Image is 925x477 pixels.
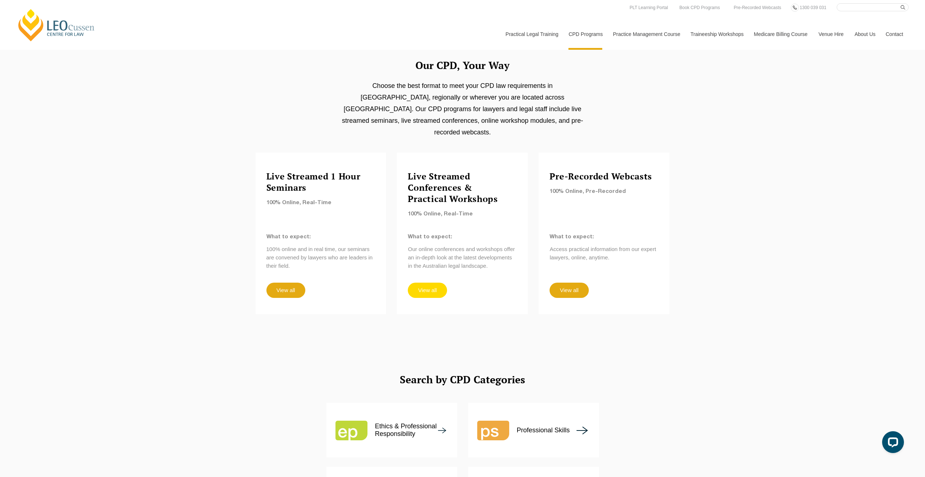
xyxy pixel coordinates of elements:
[550,283,588,298] a: View all
[685,19,748,50] a: Traineeship Workshops
[438,428,446,433] img: arrow
[576,427,588,434] img: arrow
[408,283,447,298] a: View all
[880,19,909,50] a: Contact
[550,187,659,196] p: 100% Online, Pre-Recorded
[732,4,783,12] a: Pre-Recorded Webcasts
[335,414,367,446] img: EP@2x.png
[266,171,375,193] h4: Live Streamed 1 Hour Seminars
[326,403,457,457] a: Ethics & Professional Responsibility arrow
[550,171,659,182] h4: Pre-Recorded Webcasts
[800,5,826,10] span: 1300 039 031
[468,403,599,457] a: Professional Skills arrow
[798,4,828,12] a: 1300 039 031
[266,233,375,241] p: What to expect:
[16,8,97,42] a: [PERSON_NAME] Centre for Law
[408,233,517,241] p: What to expect:
[266,199,375,207] p: 100% Online, Real-Time
[375,423,438,438] p: Ethics & Professional Responsibility
[408,245,517,270] p: Our online conferences and workshops offer an in-depth look at the latest developments in the Aus...
[608,19,685,50] a: Practice Management Course
[563,19,607,50] a: CPD Programs
[266,283,305,298] a: View all
[849,19,880,50] a: About Us
[408,210,517,218] p: 100% Online, Real-Time
[500,19,563,50] a: Practical Legal Training
[256,371,670,388] h2: Search by CPD Categories
[677,4,721,12] a: Book CPD Programs
[517,427,570,434] p: Professional Skills
[876,428,907,459] iframe: LiveChat chat widget
[628,4,670,12] a: PLT Learning Portal
[477,414,509,446] img: PS@2x.png
[408,171,517,205] h4: Live Streamed Conferences & Practical Workshops
[550,245,659,262] p: Access practical information from our expert lawyers, online, anytime.
[266,245,375,270] p: 100% online and in real time, our seminars are convened by lawyers who are leaders in their ﬁeld.
[256,56,670,74] h2: Our CPD, Your Way
[748,19,813,50] a: Medicare Billing Course
[813,19,849,50] a: Venue Hire
[338,80,587,138] p: Choose the best format to meet your CPD law requirements in [GEOGRAPHIC_DATA], regionally or wher...
[550,233,659,241] p: What to expect:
